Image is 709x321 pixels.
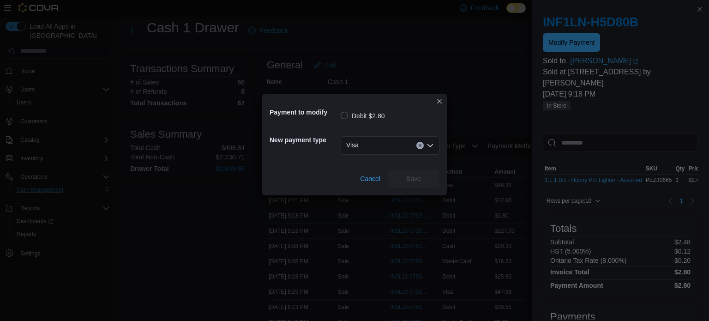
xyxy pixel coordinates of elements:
[356,170,384,188] button: Cancel
[427,142,434,149] button: Open list of options
[388,170,439,188] button: Save
[360,174,380,183] span: Cancel
[434,96,445,107] button: Closes this modal window
[406,174,421,183] span: Save
[270,131,339,149] h5: New payment type
[346,139,359,151] span: Visa
[341,110,385,121] label: Debit $2.80
[362,140,363,151] input: Accessible screen reader label
[270,103,339,121] h5: Payment to modify
[416,142,424,149] button: Clear input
